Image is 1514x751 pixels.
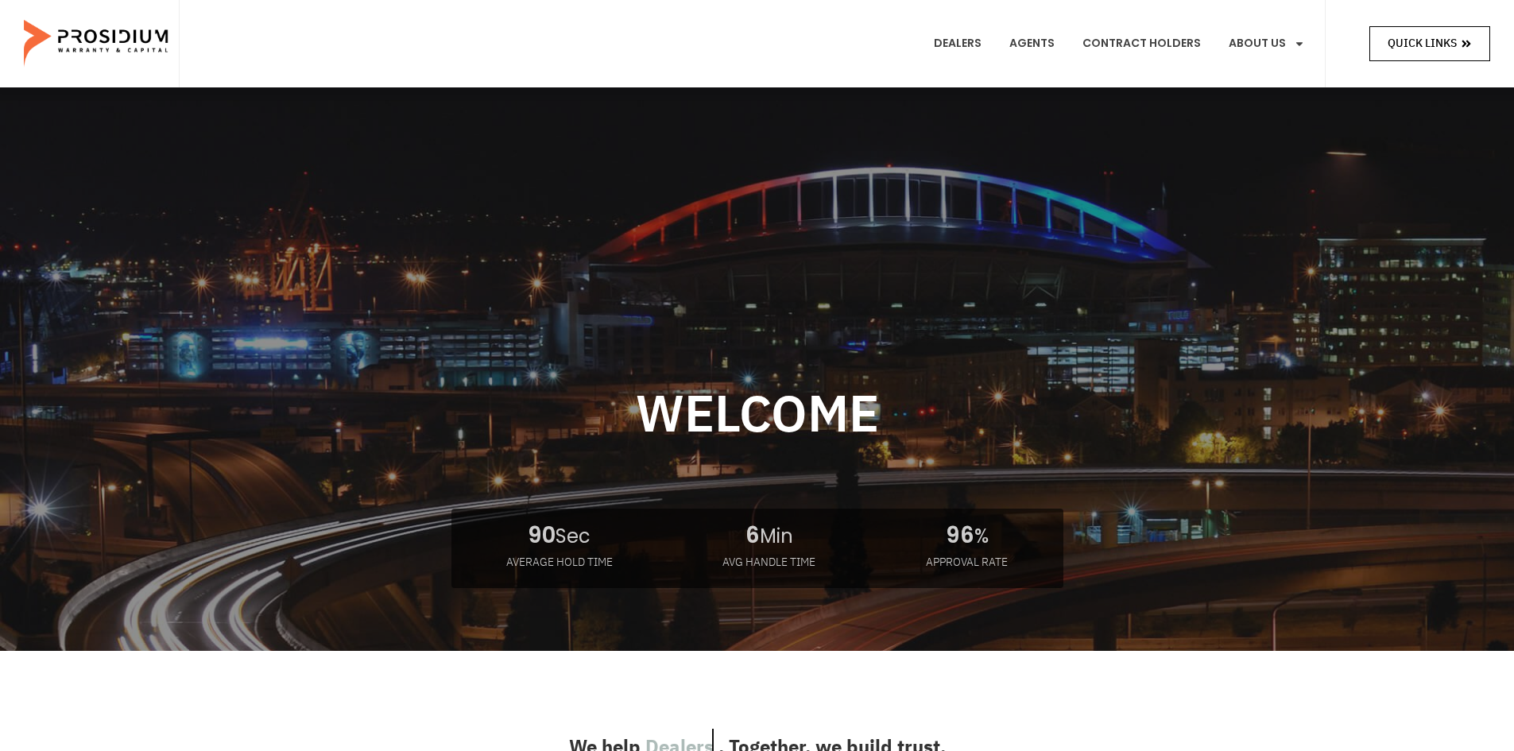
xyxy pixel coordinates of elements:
span: Quick Links [1388,33,1457,53]
a: Agents [997,14,1067,73]
a: Contract Holders [1071,14,1213,73]
nav: Menu [922,14,1317,73]
a: Dealers [922,14,993,73]
a: About Us [1217,14,1317,73]
a: Quick Links [1369,26,1490,60]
